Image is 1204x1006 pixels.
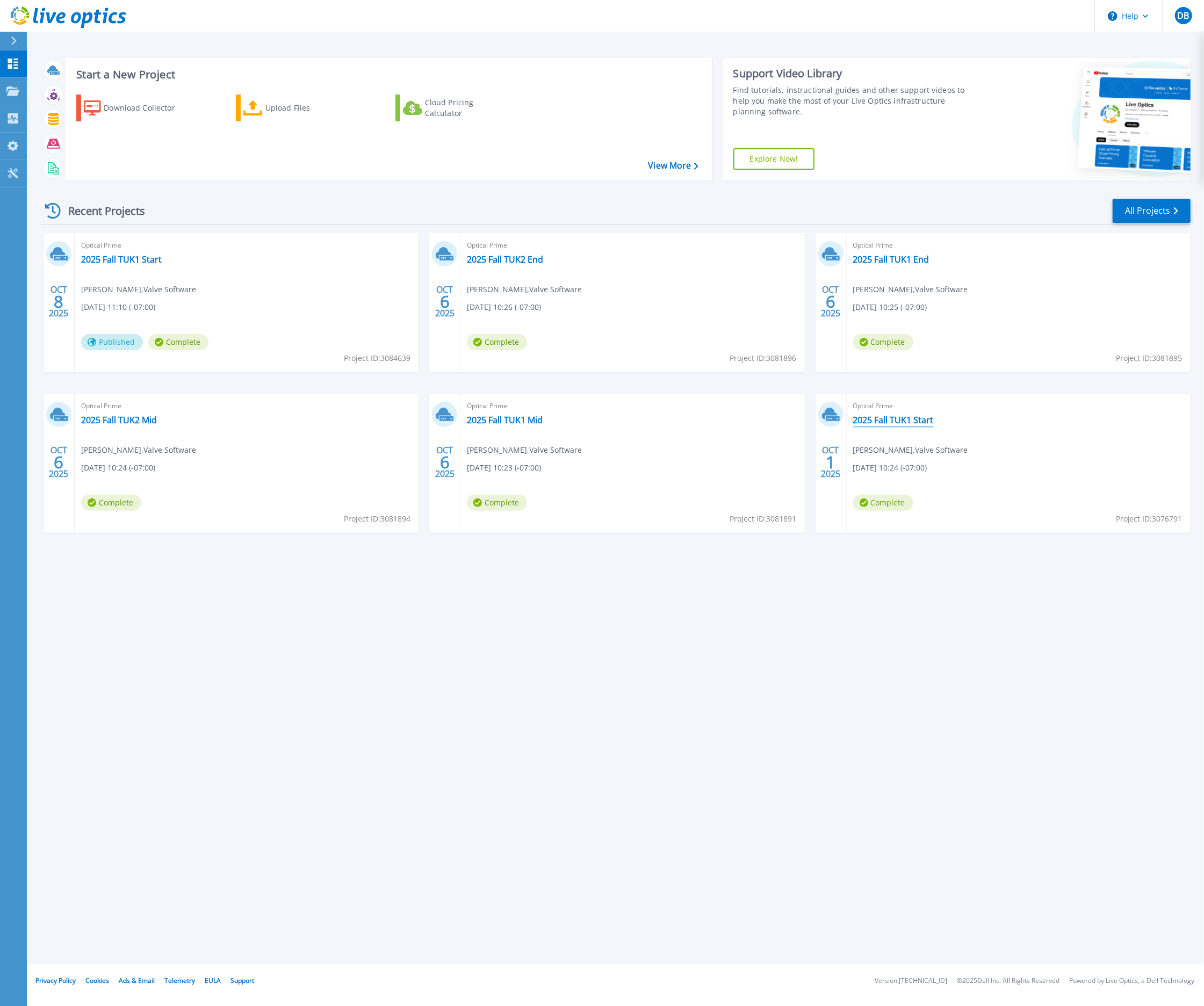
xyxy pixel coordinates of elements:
[81,495,141,511] span: Complete
[119,976,155,985] a: Ads & Email
[467,495,527,511] span: Complete
[164,976,195,985] a: Telemetry
[733,67,974,81] div: Support Video Library
[1116,352,1183,364] span: Project ID: 3081895
[853,415,934,425] a: 2025 Fall TUK1 Start
[76,95,196,121] a: Download Collector
[265,97,351,119] div: Upload Files
[230,976,254,985] a: Support
[48,282,69,321] div: OCT 2025
[826,458,835,467] span: 1
[205,976,221,985] a: EULA
[853,301,927,313] span: [DATE] 10:25 (-07:00)
[81,301,155,313] span: [DATE] 11:10 (-07:00)
[81,462,155,474] span: [DATE] 10:24 (-07:00)
[76,69,698,81] h3: Start a New Project
[467,284,582,295] span: [PERSON_NAME] , Valve Software
[826,297,835,306] span: 6
[957,978,1059,985] li: © 2025 Dell Inc. All Rights Reserved
[41,198,160,224] div: Recent Projects
[467,240,798,251] span: Optical Prime
[344,352,410,364] span: Project ID: 3084639
[820,443,841,482] div: OCT 2025
[35,976,76,985] a: Privacy Policy
[81,415,157,425] a: 2025 Fall TUK2 Mid
[236,95,356,121] a: Upload Files
[344,513,410,525] span: Project ID: 3081894
[853,400,1184,412] span: Optical Prime
[853,254,929,265] a: 2025 Fall TUK1 End
[853,334,913,350] span: Complete
[1116,513,1183,525] span: Project ID: 3076791
[467,400,798,412] span: Optical Prime
[875,978,947,985] li: Version: [TECHNICAL_ID]
[81,254,162,265] a: 2025 Fall TUK1 Start
[440,458,450,467] span: 6
[48,443,69,482] div: OCT 2025
[853,284,968,295] span: [PERSON_NAME] , Valve Software
[733,85,974,117] div: Find tutorials, instructional guides and other support videos to help you make the most of your L...
[148,334,208,350] span: Complete
[467,462,541,474] span: [DATE] 10:23 (-07:00)
[1113,199,1191,223] a: All Projects
[853,444,968,456] span: [PERSON_NAME] , Valve Software
[85,976,109,985] a: Cookies
[853,240,1184,251] span: Optical Prime
[81,284,196,295] span: [PERSON_NAME] , Valve Software
[853,462,927,474] span: [DATE] 10:24 (-07:00)
[467,254,543,265] a: 2025 Fall TUK2 End
[435,282,455,321] div: OCT 2025
[435,443,455,482] div: OCT 2025
[853,495,913,511] span: Complete
[104,97,190,119] div: Download Collector
[730,352,797,364] span: Project ID: 3081896
[733,148,815,170] a: Explore Now!
[820,282,841,321] div: OCT 2025
[81,444,196,456] span: [PERSON_NAME] , Valve Software
[54,458,63,467] span: 6
[425,97,511,119] div: Cloud Pricing Calculator
[81,334,143,350] span: Published
[467,415,543,425] a: 2025 Fall TUK1 Mid
[1069,978,1194,985] li: Powered by Live Optics, a Dell Technology
[81,400,412,412] span: Optical Prime
[440,297,450,306] span: 6
[54,297,63,306] span: 8
[467,301,541,313] span: [DATE] 10:26 (-07:00)
[81,240,412,251] span: Optical Prime
[1177,11,1189,20] span: DB
[467,444,582,456] span: [PERSON_NAME] , Valve Software
[730,513,797,525] span: Project ID: 3081891
[648,161,698,171] a: View More
[395,95,515,121] a: Cloud Pricing Calculator
[467,334,527,350] span: Complete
